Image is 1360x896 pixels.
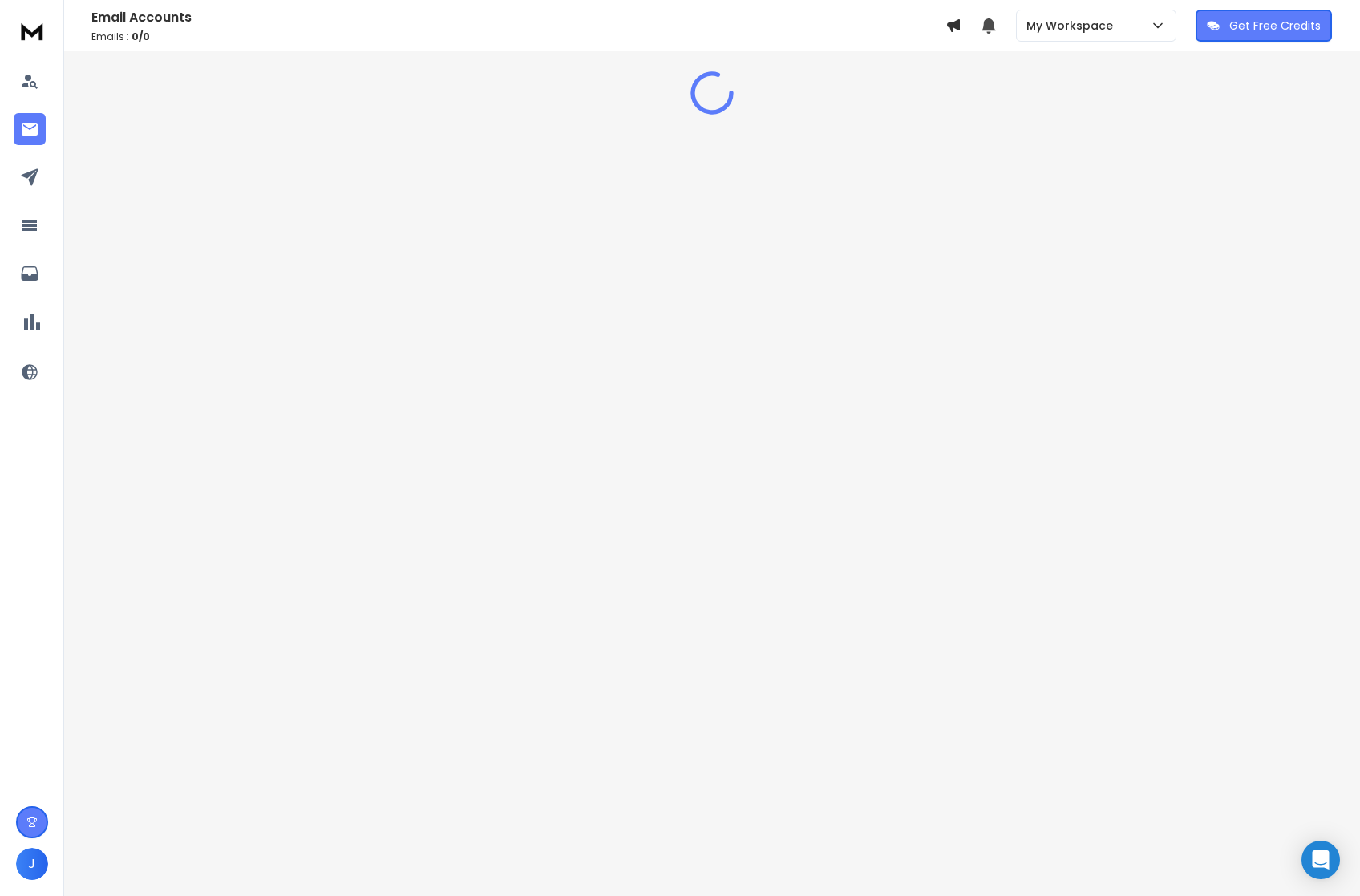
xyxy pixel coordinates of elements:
span: 0 / 0 [132,30,150,43]
h1: Email Accounts [91,8,945,27]
img: logo [16,16,48,46]
button: J [16,848,48,880]
div: Open Intercom Messenger [1301,841,1340,879]
p: My Workspace [1026,18,1119,34]
button: Get Free Credits [1196,10,1332,42]
p: Emails : [91,30,945,43]
p: Get Free Credits [1229,18,1321,34]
